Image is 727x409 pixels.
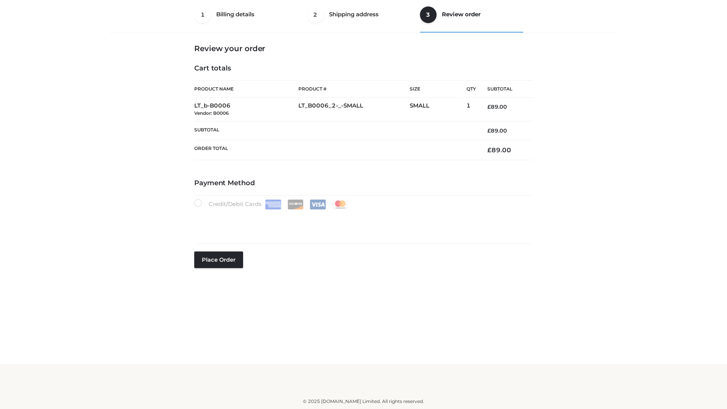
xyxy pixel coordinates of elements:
bdi: 89.00 [487,127,507,134]
img: Mastercard [332,200,348,209]
h4: Cart totals [194,64,533,73]
img: Visa [310,200,326,209]
h3: Review your order [194,44,533,53]
label: Credit/Debit Cards [194,199,349,209]
th: Order Total [194,140,476,160]
img: Amex [265,200,281,209]
button: Place order [194,251,243,268]
bdi: 89.00 [487,146,511,154]
th: Subtotal [194,121,476,140]
th: Product # [298,80,410,98]
span: £ [487,146,491,154]
bdi: 89.00 [487,103,507,110]
th: Size [410,81,463,98]
td: SMALL [410,98,466,122]
img: Discover [287,200,304,209]
th: Qty [466,80,476,98]
span: £ [487,127,491,134]
th: Product Name [194,80,298,98]
td: LT_b-B0006 [194,98,298,122]
h4: Payment Method [194,179,533,187]
th: Subtotal [476,81,533,98]
iframe: Secure payment input frame [193,208,531,236]
div: © 2025 [DOMAIN_NAME] Limited. All rights reserved. [112,398,615,405]
td: LT_B0006_2-_-SMALL [298,98,410,122]
small: Vendor: B0006 [194,110,229,116]
td: 1 [466,98,476,122]
span: £ [487,103,491,110]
